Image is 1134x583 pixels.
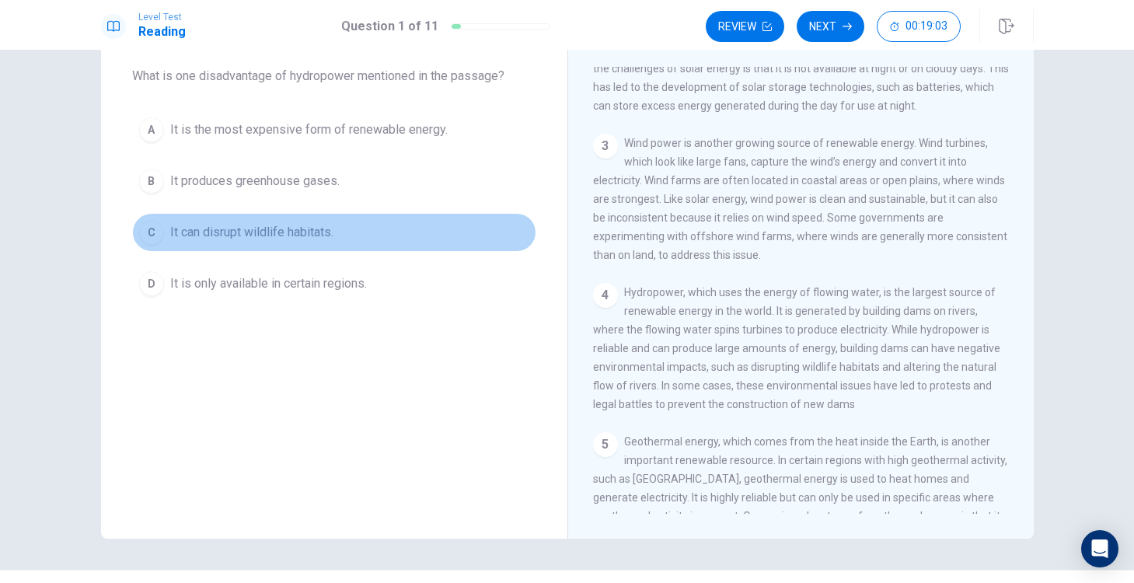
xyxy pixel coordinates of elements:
span: It can disrupt wildlife habitats. [170,223,333,242]
button: 00:19:03 [877,11,961,42]
span: It produces greenhouse gases. [170,172,340,190]
div: Open Intercom Messenger [1081,530,1118,567]
div: D [139,271,164,296]
div: 3 [593,134,618,159]
button: BIt produces greenhouse gases. [132,162,536,201]
h1: Question 1 of 11 [341,17,438,36]
span: What is one disadvantage of hydropower mentioned in the passage? [132,67,536,86]
span: It is the most expensive form of renewable energy. [170,120,448,139]
span: Geothermal energy, which comes from the heat inside the Earth, is another important renewable res... [593,435,1007,560]
button: AIt is the most expensive form of renewable energy. [132,110,536,149]
button: DIt is only available in certain regions. [132,264,536,303]
span: Level Test [138,12,186,23]
span: Wind power is another growing source of renewable energy. Wind turbines, which look like large fa... [593,137,1007,261]
div: 4 [593,283,618,308]
div: A [139,117,164,142]
h1: Reading [138,23,186,41]
button: CIt can disrupt wildlife habitats. [132,213,536,252]
span: Hydropower, which uses the energy of flowing water, is the largest source of renewable energy in ... [593,286,1000,410]
div: B [139,169,164,194]
button: Review [706,11,784,42]
div: 5 [593,432,618,457]
span: It is only available in certain regions. [170,274,367,293]
span: 00:19:03 [905,20,947,33]
div: C [139,220,164,245]
button: Next [797,11,864,42]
